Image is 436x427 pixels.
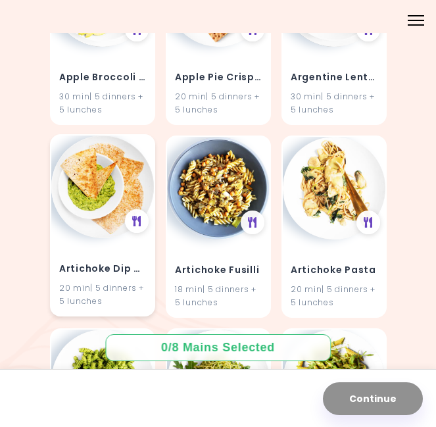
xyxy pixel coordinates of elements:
[291,283,377,308] div: 20 min | 5 dinners + 5 lunches
[356,211,380,234] div: See Meal Plan
[125,18,149,41] div: See Meal Plan
[175,283,262,308] div: 18 min | 5 dinners + 5 lunches
[59,66,146,88] h4: Apple Broccoli Salad
[175,66,262,88] h4: Apple Pie Crisp Bread
[291,259,377,280] h4: Artichoke Pasta
[291,90,377,115] div: 30 min | 5 dinners + 5 lunches
[241,211,264,234] div: See Meal Plan
[125,209,149,233] div: See Meal Plan
[59,258,146,279] h4: Artichoke Dip & Nachos
[291,66,377,88] h4: Argentine Lentil Stew
[59,282,146,307] div: 20 min | 5 dinners + 5 lunches
[175,90,262,115] div: 20 min | 5 dinners + 5 lunches
[241,18,264,41] div: See Meal Plan
[152,339,285,356] div: 0 / 8 Mains Selected
[356,18,380,41] div: See Meal Plan
[175,259,262,280] h4: Artichoke Fusilli
[323,382,423,415] button: Continue
[59,90,146,115] div: 30 min | 5 dinners + 5 lunches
